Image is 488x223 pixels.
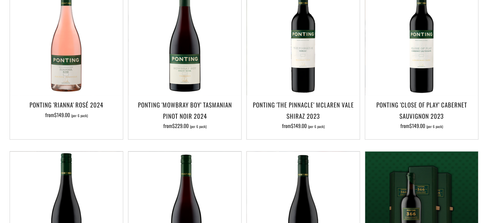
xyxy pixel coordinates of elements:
[13,99,120,110] h3: Ponting 'Rianna' Rosé 2024
[409,122,425,130] span: $149.00
[308,125,325,128] span: (per 6 pack)
[365,99,478,131] a: Ponting 'Close of Play' Cabernet Sauvignon 2023 from$149.00 (per 6 pack)
[426,125,443,128] span: (per 6 pack)
[190,125,207,128] span: (per 6 pack)
[128,99,241,131] a: Ponting 'Mowbray Boy' Tasmanian Pinot Noir 2024 from$229.00 (per 6 pack)
[45,111,88,119] span: from
[247,99,360,131] a: Ponting 'The Pinnacle' McLaren Vale Shiraz 2023 from$149.00 (per 6 pack)
[10,99,123,131] a: Ponting 'Rianna' Rosé 2024 from$149.00 (per 6 pack)
[71,114,88,117] span: (per 6 pack)
[172,122,189,130] span: $229.00
[54,111,70,119] span: $149.00
[291,122,307,130] span: $149.00
[400,122,443,130] span: from
[282,122,325,130] span: from
[163,122,207,130] span: from
[368,99,475,121] h3: Ponting 'Close of Play' Cabernet Sauvignon 2023
[250,99,356,121] h3: Ponting 'The Pinnacle' McLaren Vale Shiraz 2023
[132,99,238,121] h3: Ponting 'Mowbray Boy' Tasmanian Pinot Noir 2024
